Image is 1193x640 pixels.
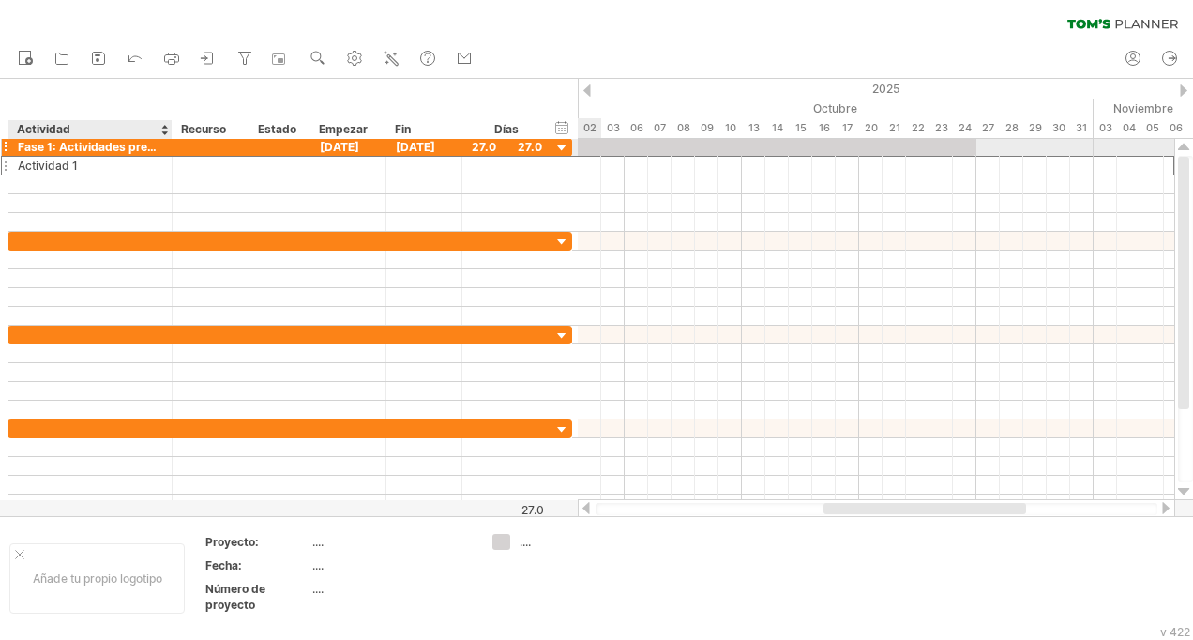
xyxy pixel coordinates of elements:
div: v 422 [1160,625,1190,639]
div: Días [461,120,551,139]
font: Añade tu propio logotipo [33,571,162,586]
div: Wednesday, 22 October 2025 [906,118,929,138]
div: Thursday, 9 October 2025 [695,118,718,138]
div: Wednesday, 8 October 2025 [672,118,695,138]
div: Monday, 20 October 2025 [859,118,883,138]
div: Tuesday, 14 October 2025 [765,118,789,138]
div: Actividad [17,120,161,139]
div: Tuesday, 4 November 2025 [1117,118,1140,138]
div: October 2025 [554,99,1094,118]
div: .... [312,534,470,550]
div: .... [312,581,470,597]
div: Monday, 3 November 2025 [1094,118,1117,138]
div: Thursday, 2 October 2025 [578,118,601,138]
div: Proyecto: [205,534,309,550]
div: Estado [258,120,299,139]
div: Empezar [319,120,375,139]
div: .... [312,557,470,573]
div: Fase 1: Actividades previas [18,138,162,156]
div: Thursday, 16 October 2025 [812,118,836,138]
div: Friday, 3 October 2025 [601,118,625,138]
div: Recurso [181,120,238,139]
div: Monday, 27 October 2025 [976,118,1000,138]
div: 27.0 [463,503,544,517]
div: Tuesday, 28 October 2025 [1000,118,1023,138]
div: Friday, 24 October 2025 [953,118,976,138]
div: Friday, 17 October 2025 [836,118,859,138]
div: Friday, 31 October 2025 [1070,118,1094,138]
div: Tuesday, 7 October 2025 [648,118,672,138]
div: Thursday, 6 November 2025 [1164,118,1187,138]
div: Monday, 13 October 2025 [742,118,765,138]
div: Wednesday, 29 October 2025 [1023,118,1047,138]
div: .... [520,534,622,550]
div: Monday, 6 October 2025 [625,118,648,138]
div: Friday, 10 October 2025 [718,118,742,138]
div: Número de proyecto [205,581,309,613]
div: Wednesday, 15 October 2025 [789,118,812,138]
div: [DATE] [310,138,386,156]
div: Fecha: [205,557,309,573]
div: 27.0 [472,138,542,156]
div: Wednesday, 5 November 2025 [1140,118,1164,138]
div: Tuesday, 21 October 2025 [883,118,906,138]
div: Thursday, 30 October 2025 [1047,118,1070,138]
div: [DATE] [386,138,462,156]
div: Thursday, 23 October 2025 [929,118,953,138]
div: Actividad 1 [18,157,162,175]
div: Fin [395,120,451,139]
